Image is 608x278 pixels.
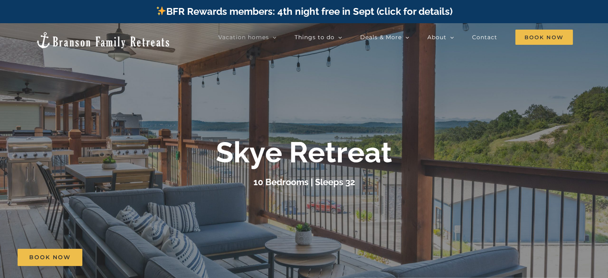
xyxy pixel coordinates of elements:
[427,34,447,40] span: About
[218,34,269,40] span: Vacation homes
[295,34,335,40] span: Things to do
[218,29,277,45] a: Vacation homes
[156,6,166,16] img: ✨
[515,30,573,45] span: Book Now
[427,29,454,45] a: About
[360,29,409,45] a: Deals & More
[35,31,171,49] img: Branson Family Retreats Logo
[218,29,573,45] nav: Main Menu
[472,29,497,45] a: Contact
[253,177,355,187] h3: 10 Bedrooms | Sleeps 32
[18,249,82,266] a: Book Now
[216,135,392,169] b: Skye Retreat
[29,254,71,261] span: Book Now
[472,34,497,40] span: Contact
[360,34,402,40] span: Deals & More
[155,6,453,17] a: BFR Rewards members: 4th night free in Sept (click for details)
[295,29,342,45] a: Things to do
